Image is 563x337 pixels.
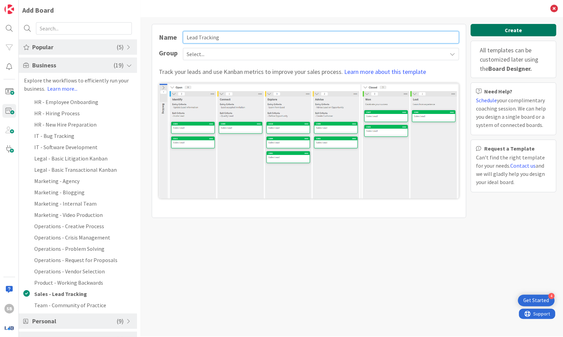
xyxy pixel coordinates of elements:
[32,42,117,52] span: Popular
[19,299,137,311] li: Team - Community of Practice
[476,153,551,186] div: Can’t find the right template for your needs. and we will gladly help you design your ideal board.
[19,209,137,220] li: Marketing - Video Production
[471,41,556,78] div: All templates can be customized later using the
[117,42,124,52] span: ( 5 )
[19,107,137,119] li: HR - Hiring Process
[471,24,556,36] button: Create
[22,5,54,15] div: Add Board
[32,316,117,326] span: Personal
[19,198,137,209] li: Marketing - Internal Team
[488,65,532,73] b: Board Designer.
[36,22,132,35] input: Search...
[19,186,137,198] li: Marketing - Blogging
[19,164,137,175] li: Legal - Basic Transactional Kanban
[548,293,554,299] div: 4
[159,83,459,198] img: Sales - Lead Tracking
[19,220,137,232] li: Operations - Creative Process
[117,316,124,326] span: ( 9 )
[19,243,137,254] li: Operations - Problem Solving
[518,295,554,306] div: Open Get Started checklist, remaining modules: 4
[114,61,124,70] span: ( 19 )
[159,32,179,42] div: Name
[510,162,536,169] a: Contact us
[19,119,137,130] li: HR - New Hire Preparation
[19,265,137,277] li: Operations - Vendor Selection
[32,61,114,70] span: Business
[476,97,497,104] a: Schedule
[159,67,459,76] div: Track your leads and use Kanban metrics to improve your sales process.
[19,277,137,288] li: Product - Working Backwards
[4,323,14,333] img: avatar
[523,297,549,304] div: Get Started
[19,130,137,141] li: IT - Bug Tracking
[19,76,137,93] div: Explore the workflows to efficiently run your business.
[344,68,426,76] a: Learn more about this template
[19,288,137,299] li: Sales - Lead Tracking
[19,175,137,186] li: Marketing - Agency
[484,89,512,94] b: Need Help?
[484,146,535,151] b: Request a Template
[14,1,31,9] span: Support
[476,97,546,128] span: your complimentary coaching session. We can help you design a single board or a system of connect...
[159,48,179,60] span: Group
[4,304,14,313] div: SB
[19,141,137,153] li: IT - Software Development
[19,232,137,243] li: Operations - Crisis Management
[187,49,443,59] span: Select...
[4,4,14,14] img: Visit kanbanzone.com
[19,96,137,107] li: HR - Employee Onboarding
[47,85,77,92] a: Learn more...
[19,254,137,265] li: Operations - Request for Proposals
[19,153,137,164] li: Legal - Basic Litigation Kanban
